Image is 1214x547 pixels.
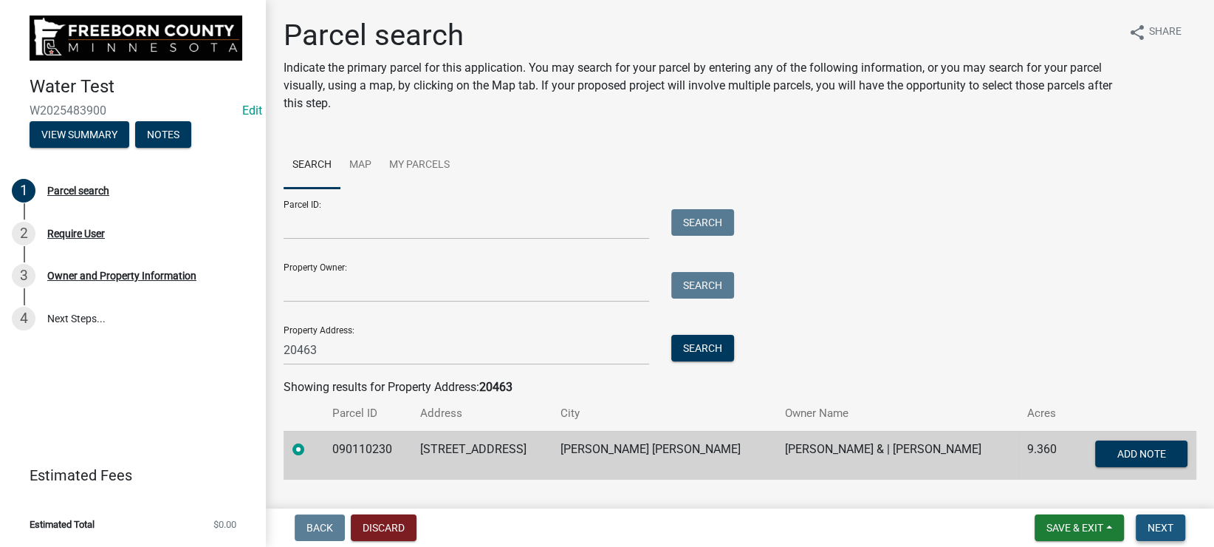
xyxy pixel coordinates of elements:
td: [PERSON_NAME] & | [PERSON_NAME] [776,431,1018,480]
button: shareShare [1117,18,1193,47]
wm-modal-confirm: Edit Application Number [242,103,262,118]
th: Address [411,396,552,431]
h4: Water Test [30,76,254,98]
button: Back [295,514,345,541]
a: Estimated Fees [12,461,242,490]
td: [PERSON_NAME] [PERSON_NAME] [552,431,775,480]
wm-modal-confirm: Summary [30,129,129,141]
button: Save & Exit [1035,514,1124,541]
button: Search [671,209,734,236]
div: 2 [12,222,35,245]
button: Add Note [1095,441,1187,467]
a: Search [284,142,340,189]
a: My Parcels [380,142,459,189]
span: Share [1149,24,1182,41]
div: 3 [12,264,35,288]
span: Add Note [1117,447,1165,459]
button: Search [671,335,734,361]
div: Require User [47,228,105,239]
span: Estimated Total [30,520,95,529]
td: 090110230 [323,431,411,480]
a: Edit [242,103,262,118]
button: Notes [135,121,191,148]
th: City [552,396,775,431]
span: Back [306,522,333,534]
button: Search [671,272,734,299]
th: Parcel ID [323,396,411,431]
i: share [1128,24,1146,41]
button: View Summary [30,121,129,148]
button: Next [1136,514,1185,541]
p: Indicate the primary parcel for this application. You may search for your parcel by entering any ... [284,59,1117,112]
div: 1 [12,179,35,203]
th: Owner Name [776,396,1018,431]
img: Freeborn County, Minnesota [30,16,242,61]
wm-modal-confirm: Notes [135,129,191,141]
th: Acres [1018,396,1071,431]
div: 4 [12,307,35,330]
strong: 20463 [479,380,512,394]
div: Showing results for Property Address: [284,378,1196,396]
h1: Parcel search [284,18,1117,53]
span: $0.00 [213,520,236,529]
a: Map [340,142,380,189]
div: Parcel search [47,186,109,196]
span: Next [1148,522,1173,534]
span: Save & Exit [1046,522,1103,534]
td: [STREET_ADDRESS] [411,431,552,480]
td: 9.360 [1018,431,1071,480]
div: Owner and Property Information [47,271,196,281]
button: Discard [351,514,416,541]
span: W2025483900 [30,103,236,118]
